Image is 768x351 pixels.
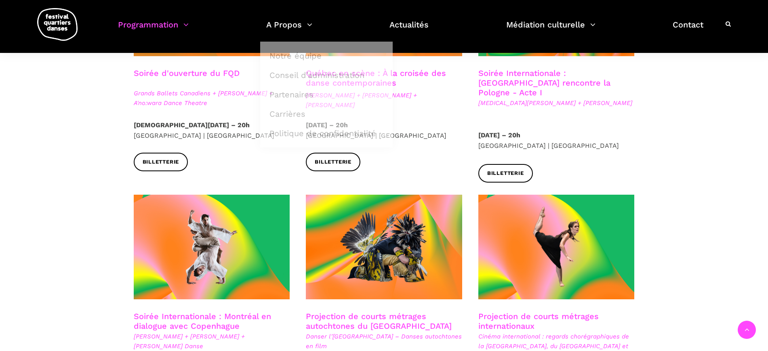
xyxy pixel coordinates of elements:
span: [PERSON_NAME] + [PERSON_NAME] + [PERSON_NAME] Danse [134,332,290,351]
p: [GEOGRAPHIC_DATA] | [GEOGRAPHIC_DATA] [134,120,290,141]
a: Actualités [389,18,429,42]
span: Danser l’[GEOGRAPHIC_DATA] – Danses autochtones en film [306,332,462,351]
a: Conseil d’administration [265,66,388,84]
h3: Projection de courts métrages autochtones du [GEOGRAPHIC_DATA] [306,311,462,332]
a: Soirée Internationale : [GEOGRAPHIC_DATA] rencontre la Pologne - Acte I [478,68,610,97]
a: Billetterie [478,164,533,182]
span: Billetterie [487,169,524,178]
a: Billetterie [134,153,188,171]
a: Médiation culturelle [506,18,595,42]
p: [GEOGRAPHIC_DATA] | [GEOGRAPHIC_DATA] [478,130,635,151]
span: Grands Ballets Canadiens + [PERSON_NAME] + A'no:wara Dance Theatre [134,88,290,108]
img: logo-fqd-med [37,8,78,41]
a: Notre équipe [265,46,388,65]
a: Soirée Internationale : Montréal en dialogue avec Copenhague [134,311,271,331]
a: Billetterie [306,153,360,171]
a: Carrières [265,105,388,123]
strong: [DEMOGRAPHIC_DATA][DATE] – 20h [134,121,250,129]
span: [MEDICAL_DATA][PERSON_NAME] + [PERSON_NAME] [478,98,635,108]
span: Billetterie [143,158,179,166]
a: A Propos [266,18,312,42]
a: Soirée d'ouverture du FQD [134,68,240,78]
h3: Projection de courts métrages internationaux [478,311,635,332]
a: Partenaires [265,85,388,104]
span: Billetterie [315,158,351,166]
strong: [DATE] – 20h [478,131,520,139]
a: Politique de confidentialité [265,124,388,143]
a: Contact [673,18,703,42]
a: Programmation [118,18,189,42]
